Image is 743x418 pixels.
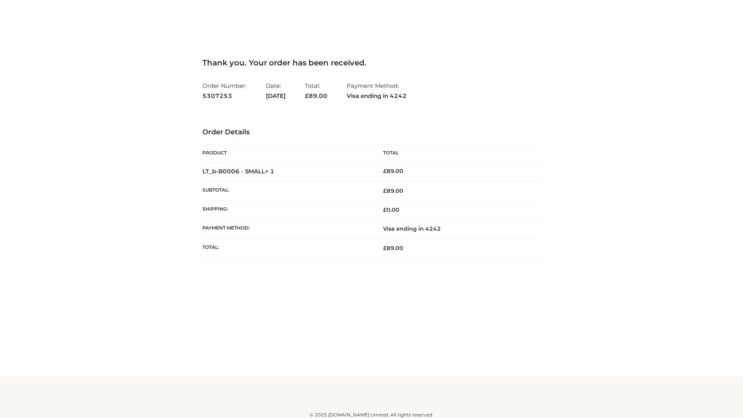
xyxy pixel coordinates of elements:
strong: 5307253 [202,91,247,101]
th: Shipping: [202,200,371,219]
span: £ [383,187,387,194]
th: Subtotal: [202,181,371,200]
span: 89.00 [383,187,403,194]
h3: Order Details [202,128,541,137]
th: Payment method: [202,219,371,238]
span: £ [383,245,387,252]
th: Product [202,144,371,162]
strong: LT_b-B0006 - SMALL [202,168,274,175]
strong: [DATE] [266,91,286,101]
li: Total: [305,79,327,103]
td: Visa ending in 4242 [371,219,541,238]
li: Order Number: [202,79,247,103]
li: Date: [266,79,286,103]
li: Payment Method: [347,79,407,103]
th: Total [371,144,541,162]
span: 89.00 [383,245,403,252]
span: £ [305,92,309,99]
th: Total: [202,238,371,257]
h3: Thank you. Your order has been received. [202,58,541,67]
bdi: 89.00 [383,168,403,175]
span: £ [383,168,387,175]
span: £ [383,206,387,213]
strong: × 1 [265,168,274,175]
bdi: 0.00 [383,206,399,213]
strong: Visa ending in 4242 [347,91,407,101]
span: 89.00 [305,92,327,99]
